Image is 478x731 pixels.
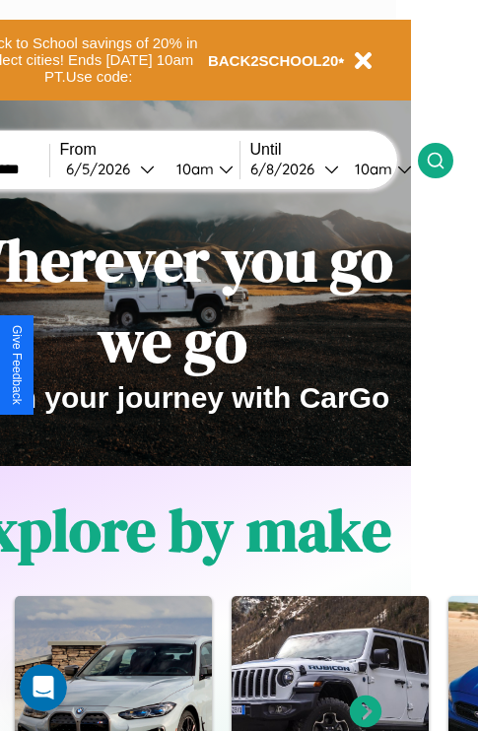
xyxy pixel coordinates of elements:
div: 6 / 5 / 2026 [66,160,140,178]
div: 10am [167,160,219,178]
iframe: Intercom live chat [20,664,67,711]
button: 10am [161,159,239,179]
div: Give Feedback [10,325,24,405]
button: 10am [339,159,418,179]
label: Until [250,141,418,159]
label: From [60,141,239,159]
div: 6 / 8 / 2026 [250,160,324,178]
button: 6/5/2026 [60,159,161,179]
b: BACK2SCHOOL20 [208,52,339,69]
div: 10am [345,160,397,178]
